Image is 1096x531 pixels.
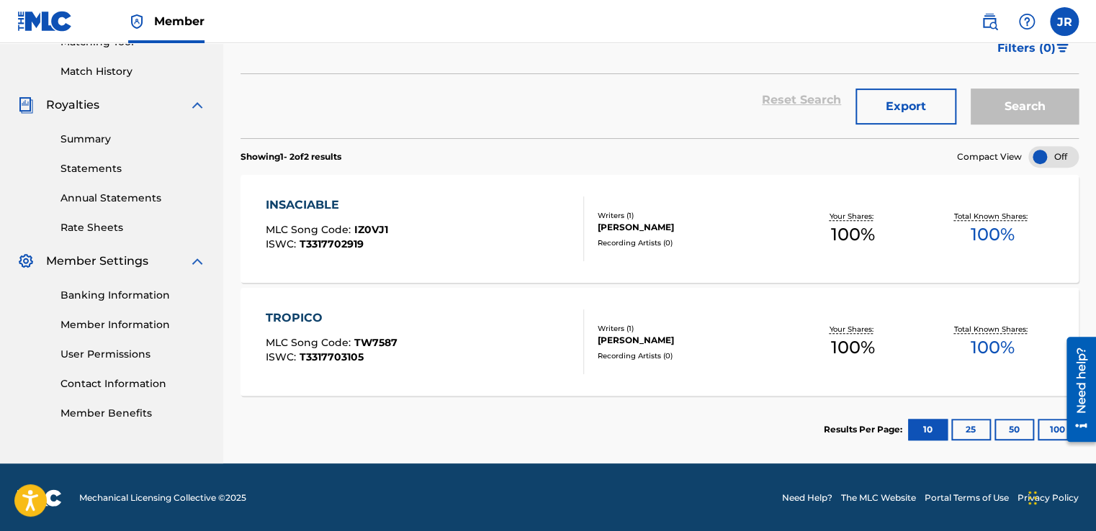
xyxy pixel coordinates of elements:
span: T3317702919 [300,237,364,250]
a: Banking Information [60,288,206,303]
a: Statements [60,161,206,176]
p: Your Shares: [829,324,876,335]
button: Export [855,88,956,124]
a: INSACIABLEMLC Song Code:IZ0VJ1ISWC:T3317702919Writers (1)[PERSON_NAME]Recording Artists (0)Your S... [241,175,1079,283]
span: IZ0VJ1 [354,223,388,236]
a: Public Search [975,7,1004,36]
div: Widget de chat [1024,462,1096,531]
button: 25 [951,419,991,440]
span: TW7587 [354,336,397,349]
div: User Menu [1050,7,1079,36]
a: Contact Information [60,376,206,391]
iframe: Chat Widget [1024,462,1096,531]
span: MLC Song Code : [266,223,354,236]
div: Recording Artists ( 0 ) [598,237,783,248]
a: Match History [60,64,206,79]
span: ISWC : [266,237,300,250]
div: Help [1012,7,1041,36]
span: 100 % [970,335,1014,360]
img: search [981,13,998,30]
p: Your Shares: [829,211,876,222]
a: User Permissions [60,347,206,362]
img: expand [189,96,206,114]
img: MLC Logo [17,11,73,32]
iframe: Resource Center [1056,332,1096,448]
img: expand [189,253,206,270]
button: 50 [994,419,1034,440]
div: INSACIABLE [266,196,388,214]
img: filter [1056,44,1069,53]
span: 100 % [970,222,1014,248]
img: Royalties [17,96,35,114]
span: ISWC : [266,350,300,363]
div: Arrastrar [1028,476,1037,519]
div: Recording Artists ( 0 ) [598,350,783,361]
div: Writers ( 1 ) [598,210,783,221]
span: Compact View [957,150,1022,163]
button: 100 [1038,419,1077,440]
span: 100 % [831,222,875,248]
a: Privacy Policy [1018,491,1079,504]
span: 100 % [831,335,875,360]
p: Total Known Shares: [953,211,1030,222]
a: Portal Terms of Use [925,491,1009,504]
div: [PERSON_NAME] [598,221,783,234]
a: Rate Sheets [60,220,206,235]
a: Member Benefits [60,406,206,421]
img: Top Rightsholder [128,13,145,30]
div: TROPICO [266,309,397,327]
div: [PERSON_NAME] [598,334,783,347]
span: Member [154,13,205,29]
a: Need Help? [782,491,832,504]
span: Royalties [46,96,99,114]
a: Annual Statements [60,191,206,206]
img: Member Settings [17,253,35,270]
a: Summary [60,132,206,147]
span: Mechanical Licensing Collective © 2025 [79,491,246,504]
div: Writers ( 1 ) [598,323,783,334]
p: Results Per Page: [824,423,906,436]
span: Filters ( 0 ) [997,40,1056,57]
span: T3317703105 [300,350,364,363]
span: MLC Song Code : [266,336,354,349]
a: Member Information [60,317,206,332]
img: help [1018,13,1036,30]
p: Showing 1 - 2 of 2 results [241,150,341,163]
a: TROPICOMLC Song Code:TW7587ISWC:T3317703105Writers (1)[PERSON_NAME]Recording Artists (0)Your Shar... [241,288,1079,396]
a: The MLC Website [841,491,916,504]
button: 10 [908,419,948,440]
button: Filters (0) [989,30,1079,66]
img: logo [17,489,62,507]
span: Member Settings [46,253,148,270]
p: Total Known Shares: [953,324,1030,335]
